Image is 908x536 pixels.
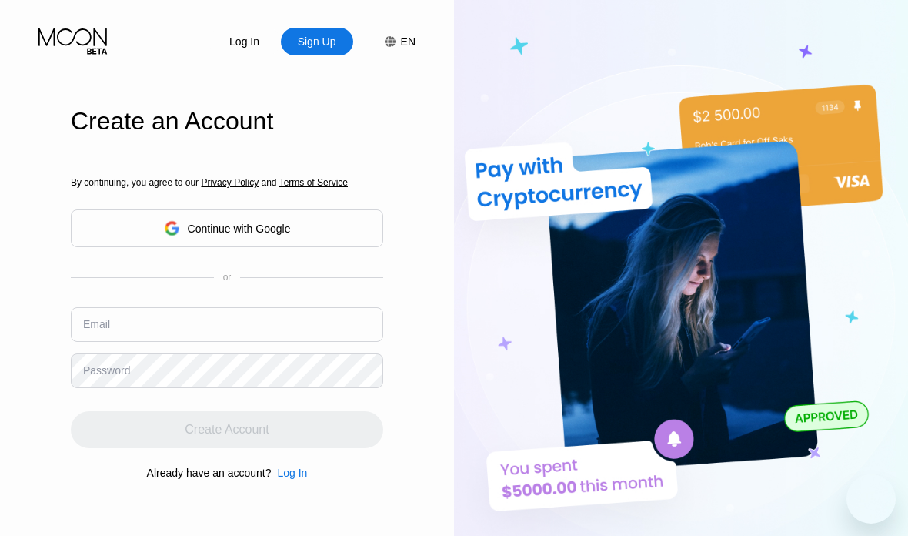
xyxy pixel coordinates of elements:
[296,34,338,49] div: Sign Up
[188,223,291,235] div: Continue with Google
[71,177,383,188] div: By continuing, you agree to our
[228,34,261,49] div: Log In
[281,28,353,55] div: Sign Up
[259,177,279,188] span: and
[369,28,416,55] div: EN
[401,35,416,48] div: EN
[209,28,281,55] div: Log In
[83,318,110,330] div: Email
[279,177,348,188] span: Terms of Service
[846,474,896,524] iframe: Button to launch messaging window
[71,107,383,136] div: Create an Account
[71,209,383,247] div: Continue with Google
[83,364,130,377] div: Password
[201,177,259,188] span: Privacy Policy
[277,467,307,479] div: Log In
[271,467,307,479] div: Log In
[223,272,232,283] div: or
[147,467,272,479] div: Already have an account?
